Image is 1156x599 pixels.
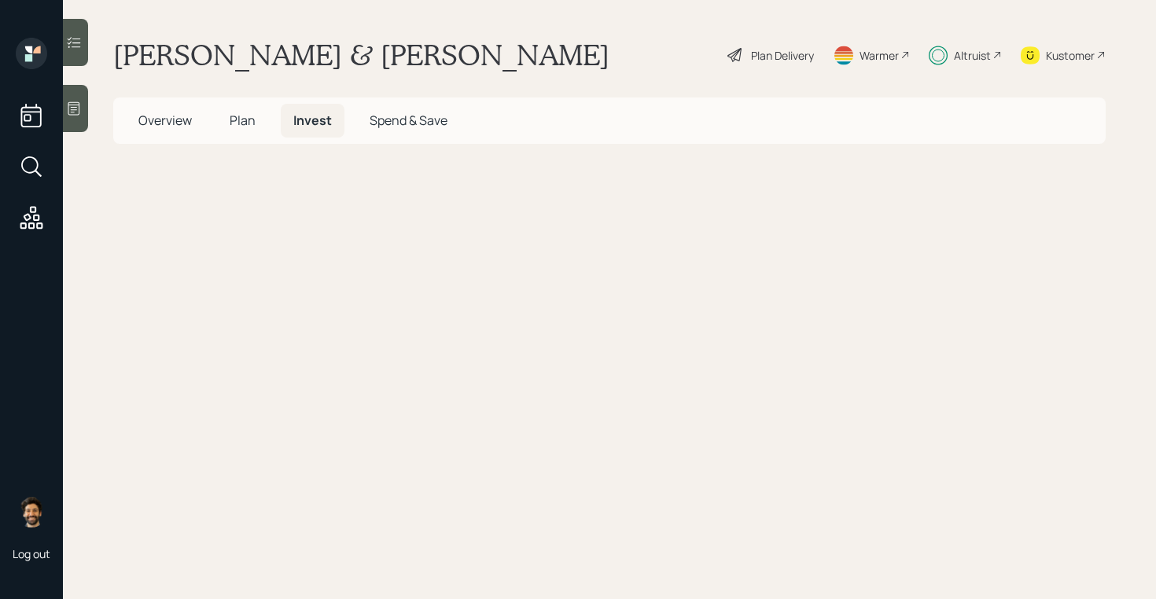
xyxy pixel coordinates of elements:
h1: [PERSON_NAME] & [PERSON_NAME] [113,38,609,72]
span: Plan [230,112,256,129]
img: eric-schwartz-headshot.png [16,496,47,527]
div: Log out [13,546,50,561]
div: Warmer [860,47,899,64]
div: Altruist [954,47,991,64]
div: Kustomer [1046,47,1095,64]
div: Plan Delivery [751,47,814,64]
span: Spend & Save [370,112,447,129]
span: Invest [293,112,332,129]
span: Overview [138,112,192,129]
